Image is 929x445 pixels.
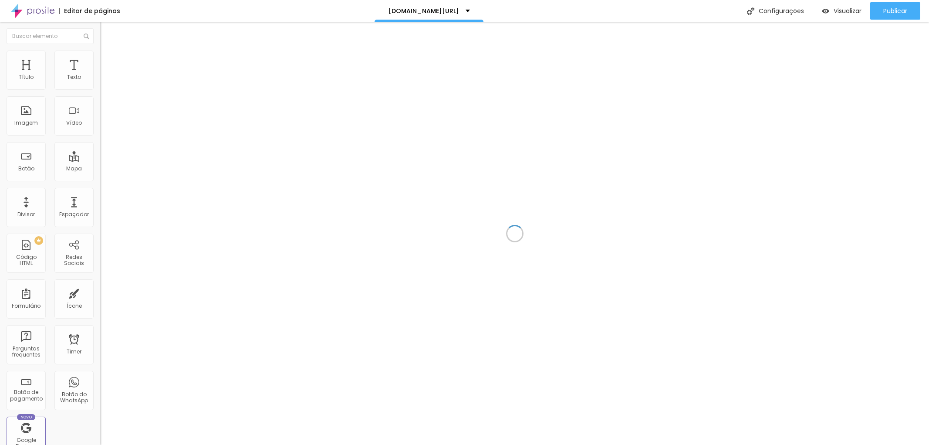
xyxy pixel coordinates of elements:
div: Formulário [12,303,41,309]
div: Botão [18,166,34,172]
div: Espaçador [59,211,89,217]
div: Botão do WhatsApp [57,391,91,404]
div: Título [19,74,34,80]
div: Ícone [67,303,82,309]
div: Timer [67,349,81,355]
span: Publicar [883,7,907,14]
div: Novo [17,414,36,420]
div: Perguntas frequentes [9,346,43,358]
div: Mapa [66,166,82,172]
div: Divisor [17,211,35,217]
button: Publicar [870,2,920,20]
button: Visualizar [813,2,870,20]
div: Texto [67,74,81,80]
div: Redes Sociais [57,254,91,267]
span: Visualizar [834,7,861,14]
div: Vídeo [66,120,82,126]
img: view-1.svg [822,7,829,15]
div: Código HTML [9,254,43,267]
p: [DOMAIN_NAME][URL] [388,8,459,14]
img: Icone [747,7,754,15]
div: Imagem [14,120,38,126]
img: Icone [84,34,89,39]
div: Botão de pagamento [9,389,43,402]
div: Editor de páginas [59,8,120,14]
input: Buscar elemento [7,28,94,44]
